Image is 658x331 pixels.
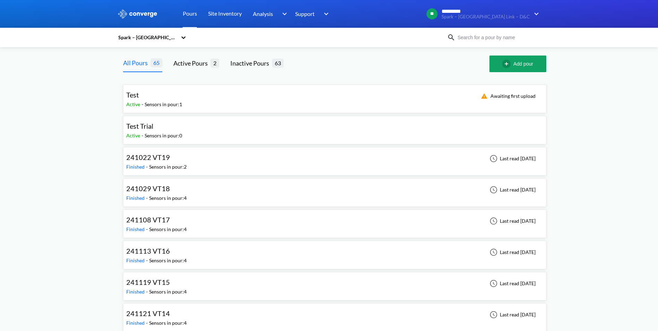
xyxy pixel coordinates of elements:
[123,249,546,255] a: 241113 VT16Finished-Sensors in pour:4Last read [DATE]
[126,289,146,295] span: Finished
[486,154,538,163] div: Last read [DATE]
[146,289,149,295] span: -
[151,58,162,67] span: 65
[319,10,331,18] img: downArrow.svg
[149,226,187,233] div: Sensors in pour: 4
[146,195,149,201] span: -
[123,218,546,223] a: 241108 VT17Finished-Sensors in pour:4Last read [DATE]
[173,58,211,68] div: Active Pours
[123,58,151,68] div: All Pours
[502,60,513,68] img: add-circle-outline.svg
[126,320,146,326] span: Finished
[149,194,187,202] div: Sensors in pour: 4
[149,257,187,264] div: Sensors in pour: 4
[489,56,546,72] button: Add pour
[142,133,145,138] span: -
[123,280,546,286] a: 241119 VT15Finished-Sensors in pour:4Last read [DATE]
[126,226,146,232] span: Finished
[442,14,530,19] span: Spark – [GEOGRAPHIC_DATA] Link – D&C
[253,9,273,18] span: Analysis
[126,153,170,161] span: 241022 VT19
[126,215,170,224] span: 241108 VT17
[272,59,284,67] span: 63
[477,92,538,100] div: Awaiting first upload
[126,195,146,201] span: Finished
[123,124,546,130] a: Test TrialActive-Sensors in pour:0
[149,163,187,171] div: Sensors in pour: 2
[126,257,146,263] span: Finished
[126,184,170,193] span: 241029 VT18
[149,288,187,296] div: Sensors in pour: 4
[277,10,289,18] img: downArrow.svg
[145,132,182,139] div: Sensors in pour: 0
[126,133,142,138] span: Active
[123,186,546,192] a: 241029 VT18Finished-Sensors in pour:4Last read [DATE]
[149,319,187,327] div: Sensors in pour: 4
[126,164,146,170] span: Finished
[455,34,539,41] input: Search for a pour by name
[486,186,538,194] div: Last read [DATE]
[142,101,145,107] span: -
[118,34,177,41] div: Spark – [GEOGRAPHIC_DATA] Link – D&C
[126,247,170,255] span: 241113 VT16
[486,217,538,225] div: Last read [DATE]
[295,9,315,18] span: Support
[126,91,139,99] span: Test
[230,58,272,68] div: Inactive Pours
[530,10,541,18] img: downArrow.svg
[486,248,538,256] div: Last read [DATE]
[146,320,149,326] span: -
[486,311,538,319] div: Last read [DATE]
[123,93,546,99] a: TestActive-Sensors in pour:1Awaiting first upload
[123,311,546,317] a: 241121 VT14Finished-Sensors in pour:4Last read [DATE]
[146,226,149,232] span: -
[118,9,158,18] img: logo_ewhite.svg
[447,33,455,42] img: icon-search.svg
[145,101,182,108] div: Sensors in pour: 1
[126,101,142,107] span: Active
[126,122,153,130] span: Test Trial
[486,279,538,288] div: Last read [DATE]
[123,155,546,161] a: 241022 VT19Finished-Sensors in pour:2Last read [DATE]
[146,257,149,263] span: -
[146,164,149,170] span: -
[126,309,170,317] span: 241121 VT14
[126,278,170,286] span: 241119 VT15
[211,59,219,67] span: 2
